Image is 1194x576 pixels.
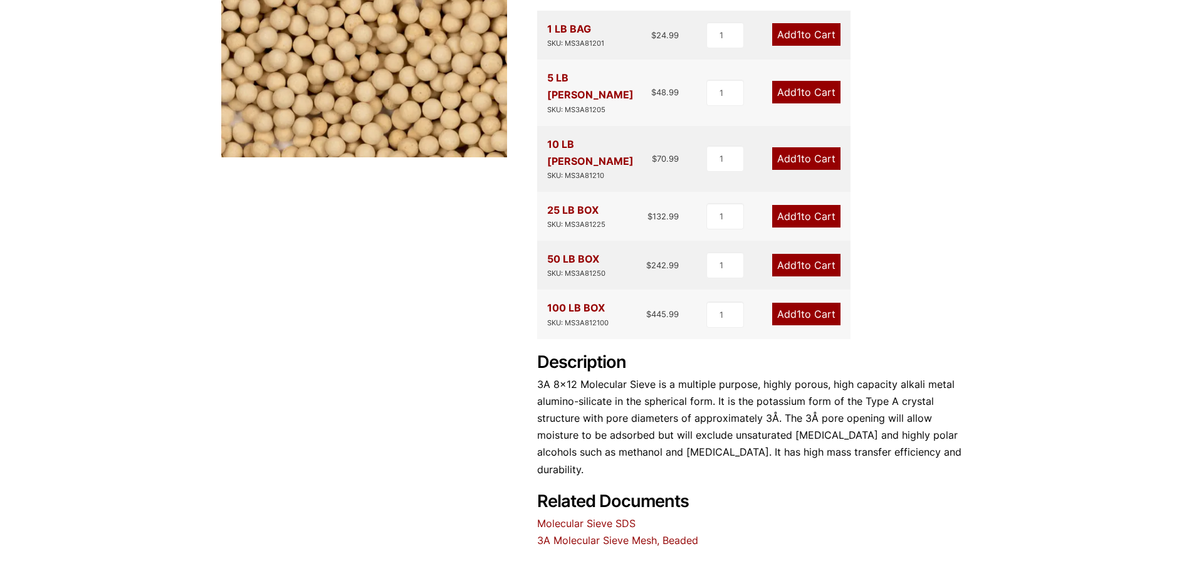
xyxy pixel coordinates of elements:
[772,147,841,170] a: Add1to Cart
[547,202,605,231] div: 25 LB BOX
[651,87,679,97] bdi: 48.99
[547,251,605,280] div: 50 LB BOX
[537,376,973,478] p: 3A 8×12 Molecular Sieve is a multiple purpose, highly porous, high capacity alkali metal alumino-...
[547,104,652,116] div: SKU: MS3A81205
[646,260,651,270] span: $
[797,86,801,98] span: 1
[772,205,841,228] a: Add1to Cart
[547,136,652,182] div: 10 LB [PERSON_NAME]
[537,517,636,530] a: Molecular Sieve SDS
[537,352,973,373] h2: Description
[547,317,609,329] div: SKU: MS3A812100
[646,309,651,319] span: $
[547,268,605,280] div: SKU: MS3A81250
[547,170,652,182] div: SKU: MS3A81210
[772,303,841,325] a: Add1to Cart
[797,28,801,41] span: 1
[797,259,801,271] span: 1
[647,211,679,221] bdi: 132.99
[651,30,679,40] bdi: 24.99
[646,260,679,270] bdi: 242.99
[772,254,841,276] a: Add1to Cart
[797,210,801,223] span: 1
[647,211,652,221] span: $
[547,21,604,50] div: 1 LB BAG
[547,38,604,50] div: SKU: MS3A81201
[797,152,801,165] span: 1
[772,81,841,103] a: Add1to Cart
[537,534,698,547] a: 3A Molecular Sieve Mesh, Beaded
[652,154,679,164] bdi: 70.99
[547,70,652,115] div: 5 LB [PERSON_NAME]
[652,154,657,164] span: $
[547,300,609,328] div: 100 LB BOX
[547,219,605,231] div: SKU: MS3A81225
[651,30,656,40] span: $
[646,309,679,319] bdi: 445.99
[651,87,656,97] span: $
[797,308,801,320] span: 1
[772,23,841,46] a: Add1to Cart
